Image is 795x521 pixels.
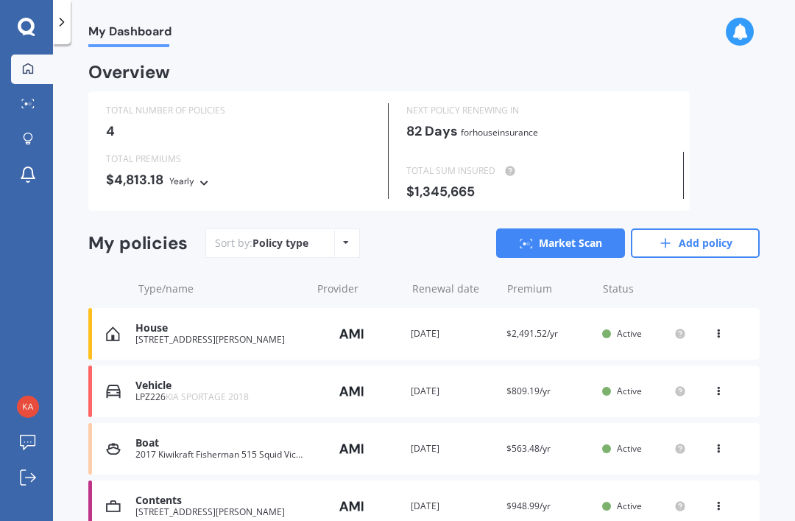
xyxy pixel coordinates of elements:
[106,441,121,456] img: Boat
[315,492,389,520] img: AMI
[135,450,303,460] div: 2017 Kiwikraft Fisherman 515 Squid Vicious
[135,322,303,335] div: House
[169,174,194,189] div: Yearly
[617,442,642,455] span: Active
[315,435,389,463] img: AMI
[106,172,370,189] div: $4,813.18
[315,377,389,405] img: AMI
[135,392,303,402] div: LPZ226
[506,327,558,340] span: $2,491.52/yr
[106,152,370,167] div: TOTAL PREMIUMS
[88,65,170,80] div: Overview
[315,320,389,348] img: AMI
[106,103,370,118] div: TOTAL NUMBER OF POLICIES
[411,326,495,341] div: [DATE]
[506,442,551,455] span: $563.48/yr
[617,385,642,397] span: Active
[411,499,495,514] div: [DATE]
[106,499,121,514] img: Contents
[166,391,249,403] span: KIA SPORTAGE 2018
[317,282,400,296] div: Provider
[603,282,686,296] div: Status
[106,124,370,139] div: 4
[88,233,188,254] div: My policies
[617,327,642,340] span: Active
[617,500,642,512] span: Active
[406,103,671,118] div: NEXT POLICY RENEWING IN
[106,384,121,399] img: Vehicle
[135,380,303,392] div: Vehicle
[88,24,172,44] span: My Dashboard
[411,441,495,456] div: [DATE]
[496,228,625,258] a: Market Scan
[412,282,495,296] div: Renewal date
[506,500,551,512] span: $948.99/yr
[252,236,308,251] div: Policy type
[215,236,308,251] div: Sort by:
[17,396,39,418] img: 244bfa34a57b8c80e337350c0e8f320a
[135,507,303,517] div: [STREET_ADDRESS][PERSON_NAME]
[135,437,303,450] div: Boat
[138,282,305,296] div: Type/name
[406,164,671,178] div: TOTAL SUM INSURED
[506,385,551,397] span: $809.19/yr
[411,384,495,399] div: [DATE]
[135,335,303,345] div: [STREET_ADDRESS][PERSON_NAME]
[461,126,538,139] span: for House insurance
[507,282,590,296] div: Premium
[406,184,671,199] div: $1,345,665
[631,228,760,258] a: Add policy
[106,326,120,341] img: House
[135,494,303,507] div: Contents
[406,122,458,140] b: 82 Days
